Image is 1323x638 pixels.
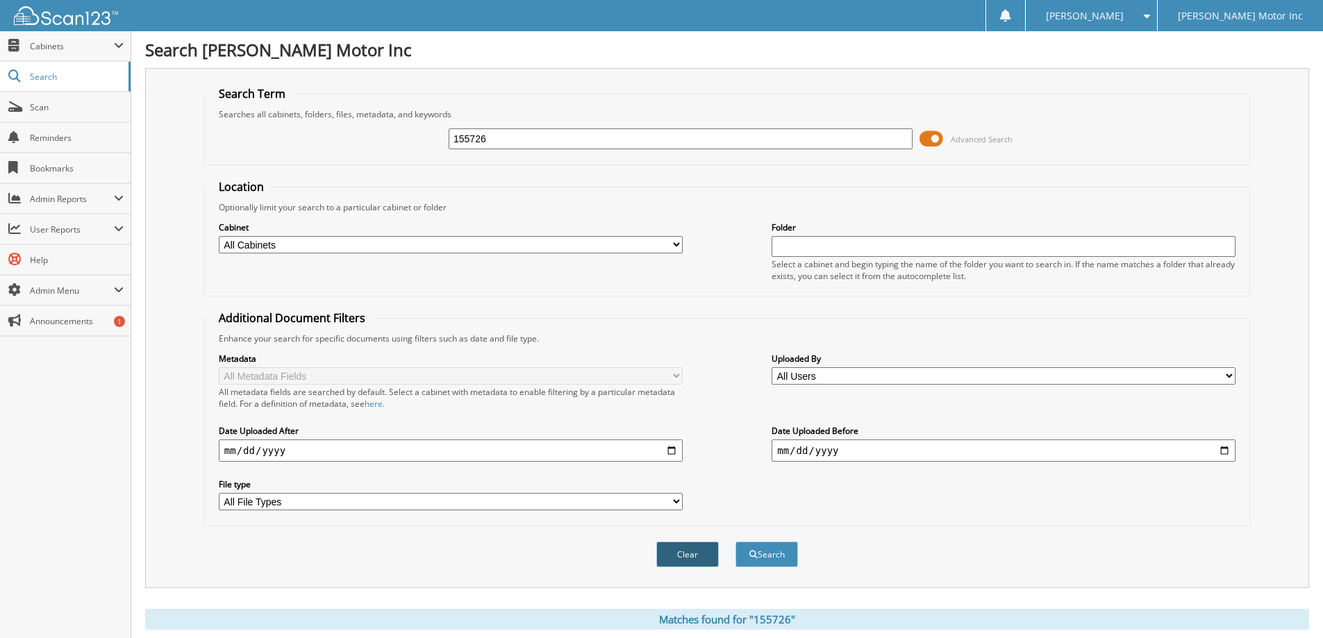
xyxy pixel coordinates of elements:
[772,439,1235,462] input: end
[219,221,683,233] label: Cabinet
[145,38,1309,61] h1: Search [PERSON_NAME] Motor Inc
[1178,12,1303,20] span: [PERSON_NAME] Motor Inc
[212,179,271,194] legend: Location
[219,353,683,364] label: Metadata
[656,542,719,567] button: Clear
[212,86,292,101] legend: Search Term
[772,353,1235,364] label: Uploaded By
[219,386,683,410] div: All metadata fields are searched by default. Select a cabinet with metadata to enable filtering b...
[30,132,124,144] span: Reminders
[219,425,683,437] label: Date Uploaded After
[145,609,1309,630] div: Matches found for "155726"
[30,40,114,52] span: Cabinets
[30,285,114,296] span: Admin Menu
[30,71,122,83] span: Search
[30,162,124,174] span: Bookmarks
[772,221,1235,233] label: Folder
[30,315,124,327] span: Announcements
[219,439,683,462] input: start
[1254,571,1323,638] iframe: Chat Widget
[219,478,683,490] label: File type
[14,6,118,25] img: scan123-logo-white.svg
[212,310,372,326] legend: Additional Document Filters
[951,134,1013,144] span: Advanced Search
[212,108,1242,120] div: Searches all cabinets, folders, files, metadata, and keywords
[212,201,1242,213] div: Optionally limit your search to a particular cabinet or folder
[114,316,125,327] div: 1
[30,193,114,205] span: Admin Reports
[1046,12,1124,20] span: [PERSON_NAME]
[30,224,114,235] span: User Reports
[365,398,383,410] a: here
[772,425,1235,437] label: Date Uploaded Before
[30,254,124,266] span: Help
[30,101,124,113] span: Scan
[735,542,798,567] button: Search
[212,333,1242,344] div: Enhance your search for specific documents using filters such as date and file type.
[772,258,1235,282] div: Select a cabinet and begin typing the name of the folder you want to search in. If the name match...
